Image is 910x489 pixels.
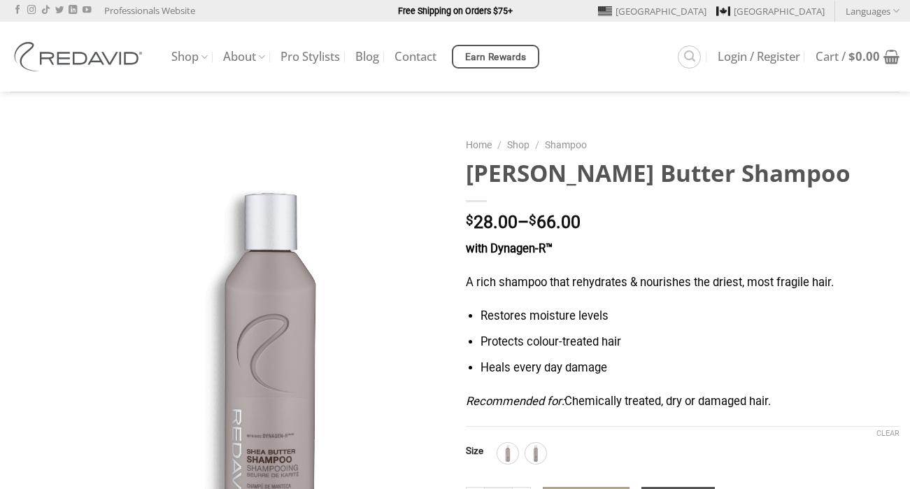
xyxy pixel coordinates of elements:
span: / [535,139,539,150]
span: $ [848,48,855,64]
span: Login / Register [718,51,800,62]
a: Languages [846,1,900,21]
a: Clear options [876,429,900,439]
div: 1L [497,443,518,464]
li: Protects colour-treated hair [481,333,900,352]
a: Earn Rewards [452,45,539,69]
a: Follow on LinkedIn [69,6,77,15]
label: Size [466,446,483,456]
img: 250ml [527,444,545,462]
a: [GEOGRAPHIC_DATA] [716,1,825,22]
p: – [466,214,900,232]
a: Shampoo [545,139,587,150]
a: Shop [507,139,529,150]
a: Follow on Instagram [27,6,36,15]
span: $ [529,214,536,227]
bdi: 28.00 [466,212,518,232]
a: Cart / $0.00 [816,41,900,72]
li: Heals every day damage [481,359,900,378]
a: Follow on YouTube [83,6,91,15]
strong: with Dynagen-R™ [466,242,553,255]
a: [GEOGRAPHIC_DATA] [598,1,706,22]
a: Shop [171,43,208,71]
span: / [497,139,502,150]
em: Recommended for: [466,395,564,408]
a: Login / Register [718,44,800,69]
bdi: 0.00 [848,48,880,64]
img: 1L [499,444,517,462]
a: Pro Stylists [280,44,340,69]
a: About [223,43,265,71]
a: Home [466,139,492,150]
a: Blog [355,44,379,69]
a: Follow on Twitter [55,6,64,15]
h1: [PERSON_NAME] Butter Shampoo [466,158,900,188]
li: Restores moisture levels [481,307,900,326]
a: Contact [394,44,436,69]
div: 250ml [525,443,546,464]
a: Follow on TikTok [41,6,50,15]
img: REDAVID Salon Products | United States [10,42,150,71]
span: Cart / [816,51,880,62]
a: Follow on Facebook [13,6,22,15]
a: Search [678,45,701,69]
p: Chemically treated, dry or damaged hair. [466,392,900,411]
p: A rich shampoo that rehydrates & nourishes the driest, most fragile hair. [466,274,900,292]
span: Earn Rewards [465,50,527,65]
span: $ [466,214,474,227]
strong: Free Shipping on Orders $75+ [398,6,513,16]
bdi: 66.00 [529,212,581,232]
